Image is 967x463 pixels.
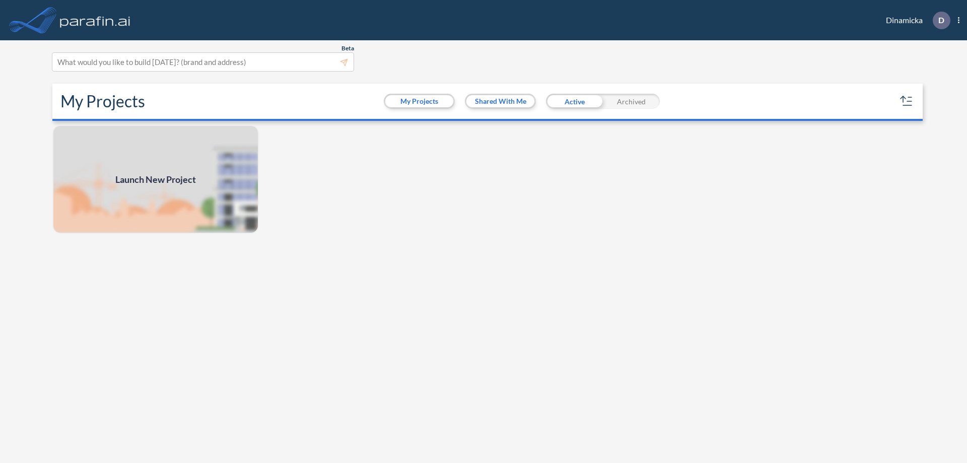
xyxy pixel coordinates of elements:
[603,94,660,109] div: Archived
[466,95,534,107] button: Shared With Me
[52,125,259,234] a: Launch New Project
[341,44,354,52] span: Beta
[385,95,453,107] button: My Projects
[899,93,915,109] button: sort
[938,16,944,25] p: D
[58,10,132,30] img: logo
[871,12,959,29] div: Dinamicka
[115,173,196,186] span: Launch New Project
[60,92,145,111] h2: My Projects
[546,94,603,109] div: Active
[52,125,259,234] img: add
